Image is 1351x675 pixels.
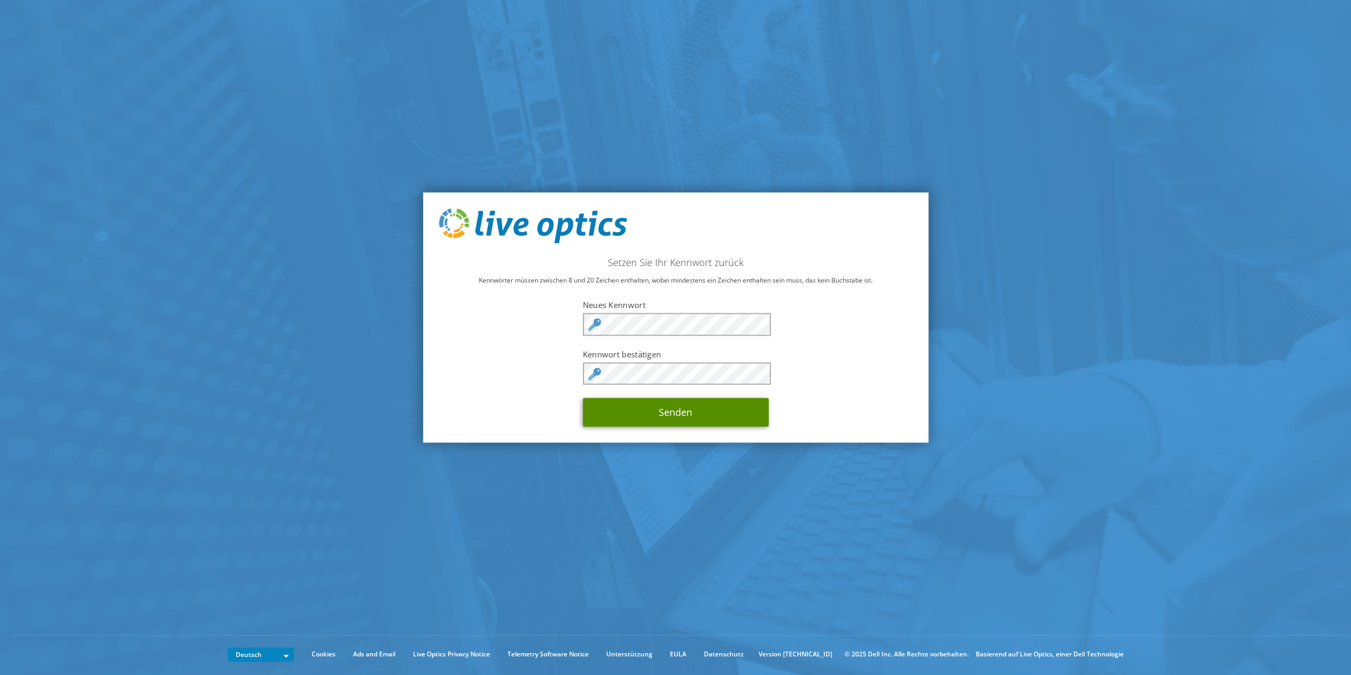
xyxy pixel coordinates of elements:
a: Ads and Email [345,648,403,660]
a: Datenschutz [696,648,752,660]
label: Neues Kennwort [583,300,769,310]
img: live_optics_svg.svg [439,208,627,243]
a: Unterstützung [598,648,660,660]
a: Cookies [304,648,343,660]
li: Basierend auf Live Optics, einer Dell Technologie [976,648,1124,660]
h2: Setzen Sie Ihr Kennwort zurück [439,257,913,268]
li: © 2025 Dell Inc. Alle Rechte vorbehalten. [839,648,974,660]
a: EULA [662,648,694,660]
button: Senden [583,398,769,427]
label: Kennwort bestätigen [583,349,769,360]
li: Version [TECHNICAL_ID] [753,648,838,660]
p: Kennwörter müssen zwischen 8 und 20 Zeichen enthalten, wobei mindestens ein Zeichen enthalten sei... [439,275,913,286]
a: Live Optics Privacy Notice [405,648,498,660]
a: Telemetry Software Notice [500,648,597,660]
